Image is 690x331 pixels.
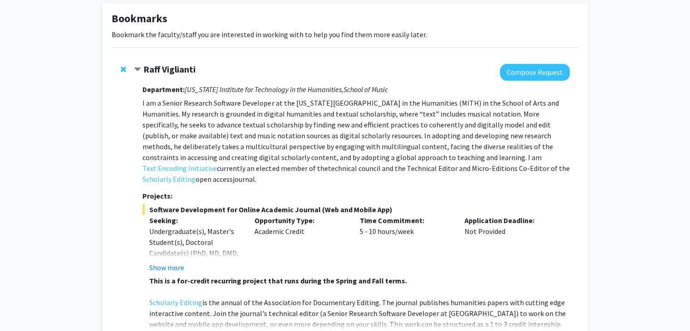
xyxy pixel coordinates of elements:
[142,174,196,185] a: Scholarly Editing
[254,215,346,226] p: Opportunity Type:
[500,64,570,81] button: Compose Request to Raff Viglianti
[149,226,241,269] div: Undergraduate(s), Master's Student(s), Doctoral Candidate(s) (PhD, MD, DMD, PharmD, etc.)
[112,29,579,40] p: Bookmark the faculty/staff you are interested in working with to help you find them more easily l...
[121,66,126,73] span: Remove Raff Viglianti from bookmarks
[248,215,353,273] div: Academic Credit
[134,66,141,73] span: Contract Raff Viglianti Bookmark
[142,97,569,185] p: I am a Senior Research Software Developer at the [US_STATE][GEOGRAPHIC_DATA] in the Humanities (M...
[465,215,556,226] p: Application Deadline:
[142,85,185,94] strong: Department:
[142,204,569,215] span: Software Development for Online Academic Journal (Web and Mobile App)
[185,85,343,94] i: [US_STATE] Institute for Technology in the Humanities,
[142,163,217,174] a: Text Encoding Initiative
[149,262,184,273] button: Show more
[149,276,406,285] strong: This is a for-credit recurring project that runs during the Spring and Fall terms.
[142,191,172,200] strong: Projects:
[352,215,458,273] div: 5 - 10 hours/week
[359,215,451,226] p: Time Commitment:
[143,63,196,75] strong: Raff Viglianti
[149,215,241,226] p: Seeking:
[149,297,202,308] a: Scholarly Editing
[7,290,39,324] iframe: Chat
[458,215,563,273] div: Not Provided
[343,85,387,94] i: School of Music
[112,12,579,25] h1: Bookmarks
